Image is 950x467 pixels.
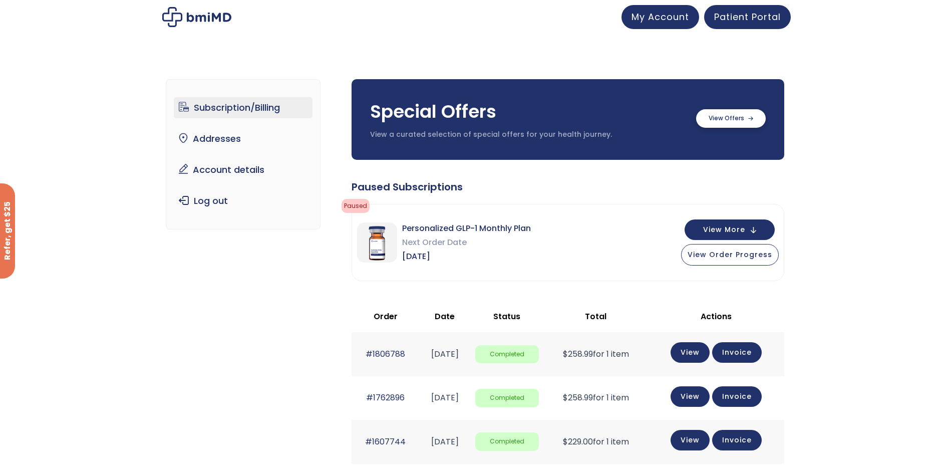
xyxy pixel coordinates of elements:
td: for 1 item [544,376,648,420]
h3: Special Offers [370,99,686,124]
a: View [671,342,710,363]
img: My account [162,7,231,27]
span: Next Order Date [402,236,531,250]
span: Completed [475,345,539,364]
span: Actions [701,311,732,322]
a: Addresses [174,128,312,149]
a: Account details [174,159,312,180]
a: Patient Portal [704,5,791,29]
td: for 1 item [544,332,648,376]
td: for 1 item [544,420,648,463]
span: Personalized GLP-1 Monthly Plan [402,221,531,236]
span: My Account [631,11,689,23]
a: My Account [621,5,699,29]
p: View a curated selection of special offers for your health journey. [370,130,686,140]
div: Paused Subscriptions [352,180,784,194]
a: #1762896 [366,392,405,403]
span: Patient Portal [714,11,781,23]
button: View Order Progress [681,244,779,266]
span: $ [563,436,568,447]
span: 258.99 [563,392,593,403]
a: Invoice [712,430,762,450]
a: Log out [174,190,312,211]
span: Order [374,311,398,322]
time: [DATE] [431,436,459,447]
a: #1607744 [365,436,406,447]
span: Status [493,311,520,322]
span: Date [435,311,455,322]
time: [DATE] [431,348,459,360]
span: Total [585,311,606,322]
span: Completed [475,389,539,407]
span: 229.00 [563,436,593,447]
a: Subscription/Billing [174,97,312,118]
time: [DATE] [431,392,459,403]
span: Completed [475,432,539,451]
span: [DATE] [402,250,531,264]
a: View [671,430,710,450]
span: 258.99 [563,348,593,360]
span: View Order Progress [688,250,772,260]
span: $ [563,348,568,360]
button: View More [685,219,775,240]
a: #1806788 [366,348,405,360]
span: Paused [342,199,370,213]
a: Invoice [712,342,762,363]
span: $ [563,392,568,403]
a: Invoice [712,386,762,407]
a: View [671,386,710,407]
span: View More [703,226,745,233]
nav: Account pages [166,79,321,229]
